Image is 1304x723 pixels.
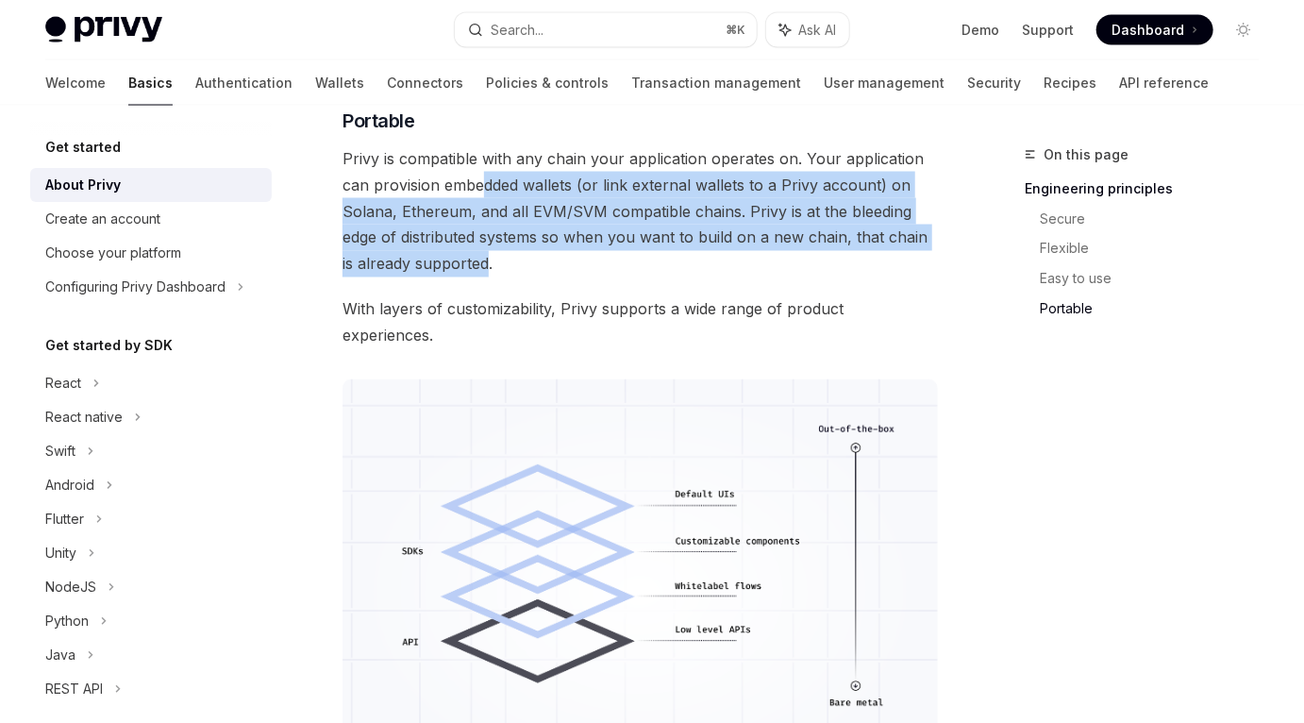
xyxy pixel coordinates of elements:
button: Toggle dark mode [1229,15,1259,45]
div: REST API [45,678,103,700]
div: NodeJS [45,576,96,598]
span: On this page [1044,143,1128,166]
h5: Get started [45,136,121,159]
a: Security [967,60,1021,106]
div: Android [45,474,94,496]
span: Portable [343,108,414,134]
div: Java [45,644,75,666]
a: Wallets [315,60,364,106]
a: Policies & controls [486,60,609,106]
div: Swift [45,440,75,462]
a: Choose your platform [30,236,272,270]
a: Welcome [45,60,106,106]
div: Choose your platform [45,242,181,264]
span: ⌘ K [726,23,745,38]
a: Connectors [387,60,463,106]
div: About Privy [45,174,121,196]
a: Easy to use [1040,264,1274,294]
a: Support [1022,21,1074,40]
a: About Privy [30,168,272,202]
span: With layers of customizability, Privy supports a wide range of product experiences. [343,296,938,349]
div: Create an account [45,208,160,230]
a: Secure [1040,204,1274,234]
a: Engineering principles [1025,174,1274,204]
a: User management [824,60,945,106]
span: Dashboard [1112,21,1184,40]
div: React [45,372,81,395]
h5: Get started by SDK [45,334,173,357]
div: Python [45,610,89,632]
a: Dashboard [1096,15,1213,45]
a: Flexible [1040,234,1274,264]
div: Search... [491,19,543,42]
a: Create an account [30,202,272,236]
button: Ask AI [766,13,849,47]
a: Basics [128,60,173,106]
div: Configuring Privy Dashboard [45,276,226,298]
span: Privy is compatible with any chain your application operates on. Your application can provision e... [343,145,938,277]
span: Ask AI [798,21,836,40]
a: Transaction management [631,60,801,106]
a: API reference [1119,60,1209,106]
a: Demo [961,21,999,40]
a: Recipes [1044,60,1096,106]
div: Unity [45,542,76,564]
img: light logo [45,17,162,43]
a: Authentication [195,60,293,106]
div: React native [45,406,123,429]
button: Search...⌘K [455,13,757,47]
div: Flutter [45,508,84,530]
a: Portable [1040,294,1274,325]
